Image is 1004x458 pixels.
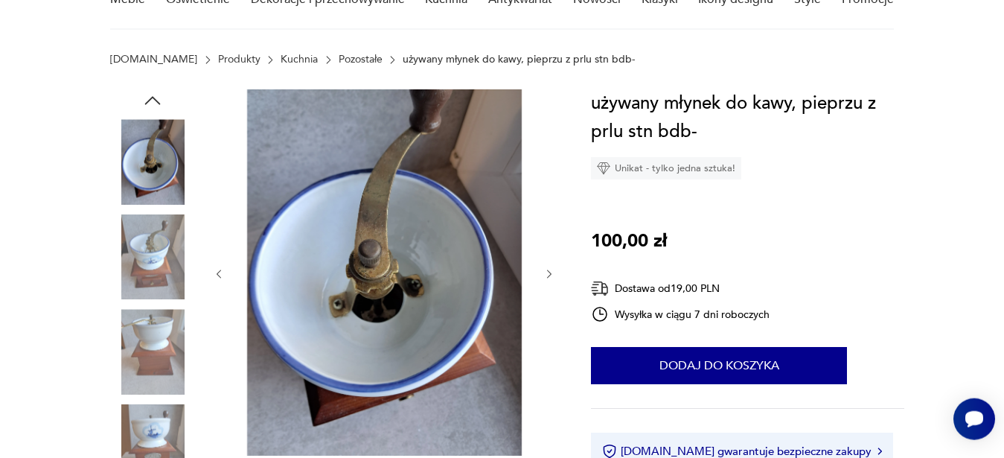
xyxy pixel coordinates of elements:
img: Zdjęcie produktu używany młynek do kawy, pieprzu z prlu stn bdb- [110,214,195,299]
div: Dostawa od 19,00 PLN [591,279,770,298]
a: Produkty [218,54,260,66]
img: Zdjęcie produktu używany młynek do kawy, pieprzu z prlu stn bdb- [110,119,195,204]
h1: używany młynek do kawy, pieprzu z prlu stn bdb- [591,89,904,146]
div: Wysyłka w ciągu 7 dni roboczych [591,305,770,323]
iframe: Smartsupp widget button [953,398,995,440]
p: używany młynek do kawy, pieprzu z prlu stn bdb- [403,54,635,66]
img: Ikona diamentu [597,162,610,175]
button: Dodaj do koszyka [591,347,847,384]
div: Unikat - tylko jedna sztuka! [591,157,741,179]
img: Zdjęcie produktu używany młynek do kawy, pieprzu z prlu stn bdb- [110,309,195,394]
img: Zdjęcie produktu używany młynek do kawy, pieprzu z prlu stn bdb- [240,89,528,456]
a: Pozostałe [339,54,383,66]
a: Kuchnia [281,54,318,66]
a: [DOMAIN_NAME] [110,54,197,66]
p: 100,00 zł [591,227,667,255]
img: Ikona dostawy [591,279,609,298]
img: Ikona strzałki w prawo [877,448,882,455]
